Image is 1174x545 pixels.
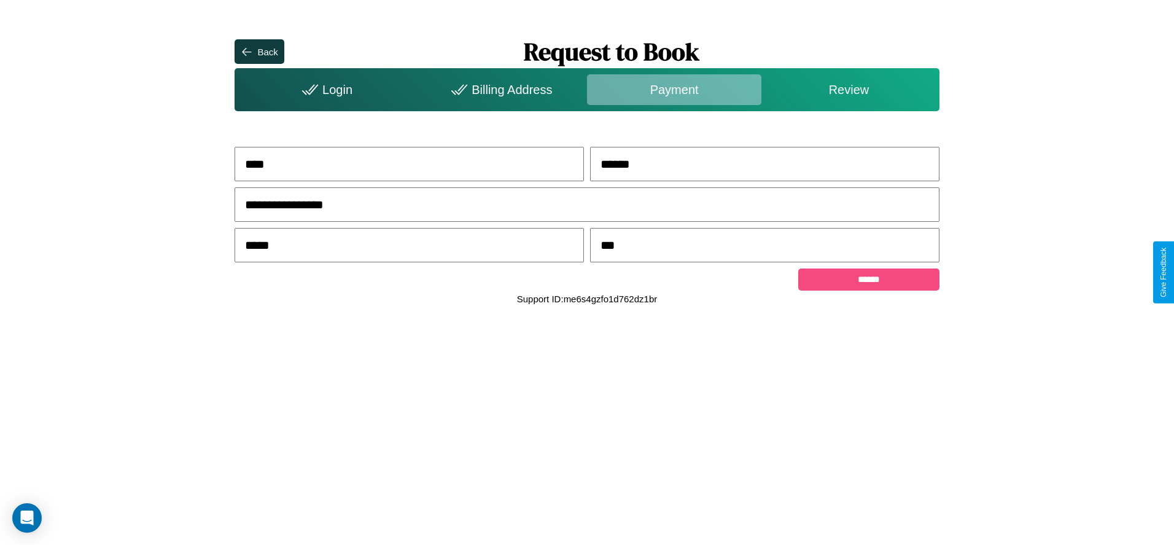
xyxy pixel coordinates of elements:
div: Billing Address [413,74,587,105]
div: Payment [587,74,761,105]
div: Review [761,74,936,105]
div: Open Intercom Messenger [12,503,42,533]
p: Support ID: me6s4gzfo1d762dz1br [517,291,657,307]
div: Login [238,74,412,105]
button: Back [235,39,284,64]
h1: Request to Book [284,35,939,68]
div: Give Feedback [1159,248,1168,297]
div: Back [257,47,278,57]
